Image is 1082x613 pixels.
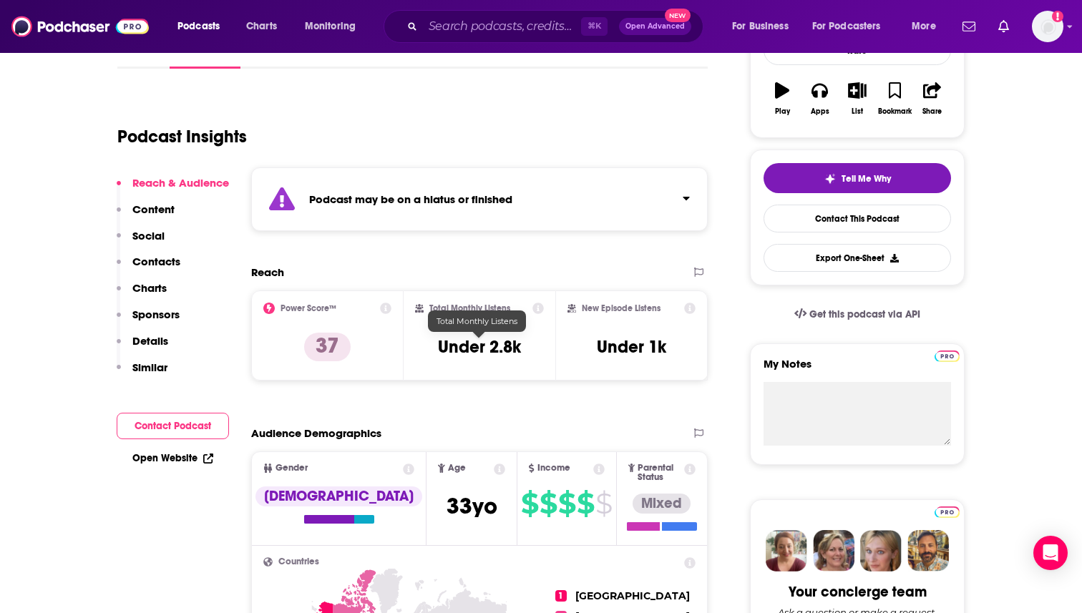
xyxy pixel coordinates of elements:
[177,16,220,36] span: Podcasts
[246,16,277,36] span: Charts
[860,530,902,572] img: Jules Profile
[276,464,308,473] span: Gender
[775,107,790,116] div: Play
[132,229,165,242] p: Social
[1033,536,1068,570] div: Open Intercom Messenger
[117,281,167,308] button: Charts
[251,426,381,440] h2: Audience Demographics
[448,464,466,473] span: Age
[132,308,180,321] p: Sponsors
[638,464,681,482] span: Parental Status
[764,73,801,124] button: Play
[278,557,319,567] span: Countries
[117,308,180,334] button: Sponsors
[852,107,863,116] div: List
[540,492,557,515] span: $
[935,504,960,518] a: Pro website
[993,14,1015,39] a: Show notifications dropdown
[132,452,213,464] a: Open Website
[132,281,167,295] p: Charts
[1032,11,1063,42] img: User Profile
[1032,11,1063,42] span: Logged in as oliviaschaefers
[842,173,891,185] span: Tell Me Why
[251,265,284,279] h2: Reach
[809,308,920,320] span: Get this podcast via API
[438,336,521,358] h3: Under 2.8k
[423,15,581,38] input: Search podcasts, credits, & more...
[558,492,575,515] span: $
[555,590,567,602] span: 1
[619,18,691,35] button: Open AdvancedNew
[117,176,229,202] button: Reach & Audience
[132,255,180,268] p: Contacts
[11,13,149,40] img: Podchaser - Follow, Share and Rate Podcasts
[117,229,165,255] button: Social
[132,176,229,190] p: Reach & Audience
[251,167,708,231] section: Click to expand status details
[429,303,510,313] h2: Total Monthly Listens
[783,297,932,332] a: Get this podcast via API
[237,15,286,38] a: Charts
[447,492,497,520] span: 33 yo
[732,16,789,36] span: For Business
[582,303,661,313] h2: New Episode Listens
[935,350,960,362] img: Podchaser Pro
[597,336,666,358] h3: Under 1k
[117,413,229,439] button: Contact Podcast
[117,361,167,387] button: Similar
[304,333,351,361] p: 37
[789,583,927,601] div: Your concierge team
[1052,11,1063,22] svg: Add a profile image
[935,506,960,518] img: Podchaser Pro
[764,163,951,193] button: tell me why sparkleTell Me Why
[281,303,336,313] h2: Power Score™
[132,202,175,216] p: Content
[813,530,854,572] img: Barbara Profile
[117,255,180,281] button: Contacts
[722,15,806,38] button: open menu
[764,244,951,272] button: Export One-Sheet
[625,23,685,30] span: Open Advanced
[633,494,691,514] div: Mixed
[117,126,247,147] h1: Podcast Insights
[812,16,881,36] span: For Podcasters
[839,73,876,124] button: List
[902,15,954,38] button: open menu
[595,492,612,515] span: $
[305,16,356,36] span: Monitoring
[665,9,691,22] span: New
[167,15,238,38] button: open menu
[437,316,517,326] span: Total Monthly Listens
[764,357,951,382] label: My Notes
[575,589,690,602] span: [GEOGRAPHIC_DATA]
[878,107,912,116] div: Bookmark
[914,73,951,124] button: Share
[521,492,538,515] span: $
[957,14,981,39] a: Show notifications dropdown
[132,361,167,374] p: Similar
[577,492,594,515] span: $
[803,15,902,38] button: open menu
[935,348,960,362] a: Pro website
[117,202,175,229] button: Content
[117,334,168,361] button: Details
[255,486,422,506] div: [DEMOGRAPHIC_DATA]
[537,464,570,473] span: Income
[876,73,913,124] button: Bookmark
[811,107,829,116] div: Apps
[922,107,942,116] div: Share
[766,530,807,572] img: Sydney Profile
[1032,11,1063,42] button: Show profile menu
[912,16,936,36] span: More
[824,173,836,185] img: tell me why sparkle
[309,192,512,206] strong: Podcast may be on a hiatus or finished
[764,205,951,232] a: Contact This Podcast
[295,15,374,38] button: open menu
[907,530,949,572] img: Jon Profile
[132,334,168,348] p: Details
[801,73,838,124] button: Apps
[397,10,717,43] div: Search podcasts, credits, & more...
[581,17,608,36] span: ⌘ K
